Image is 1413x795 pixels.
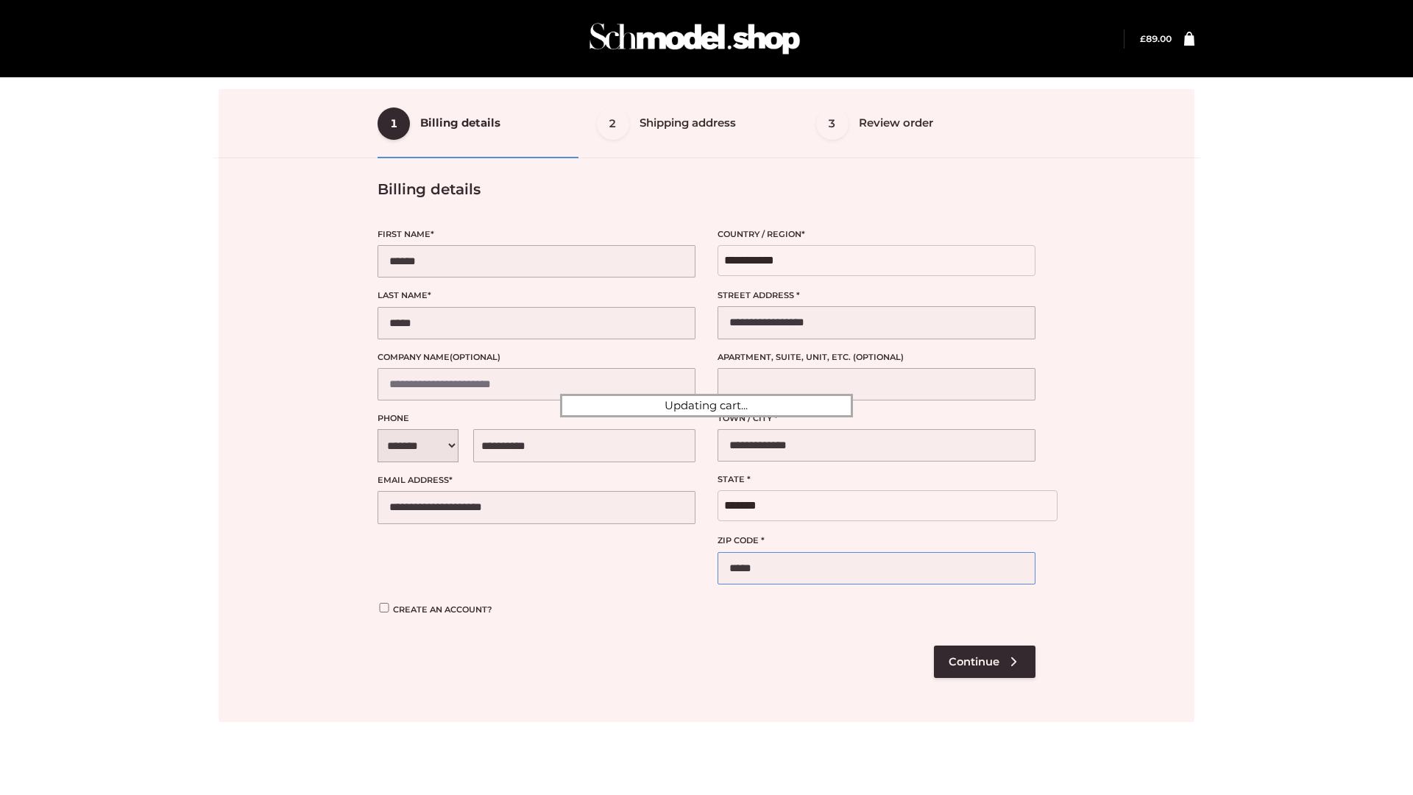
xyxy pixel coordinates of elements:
div: Updating cart... [560,394,853,417]
img: Schmodel Admin 964 [584,10,805,68]
bdi: 89.00 [1140,33,1172,44]
a: £89.00 [1140,33,1172,44]
span: £ [1140,33,1146,44]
